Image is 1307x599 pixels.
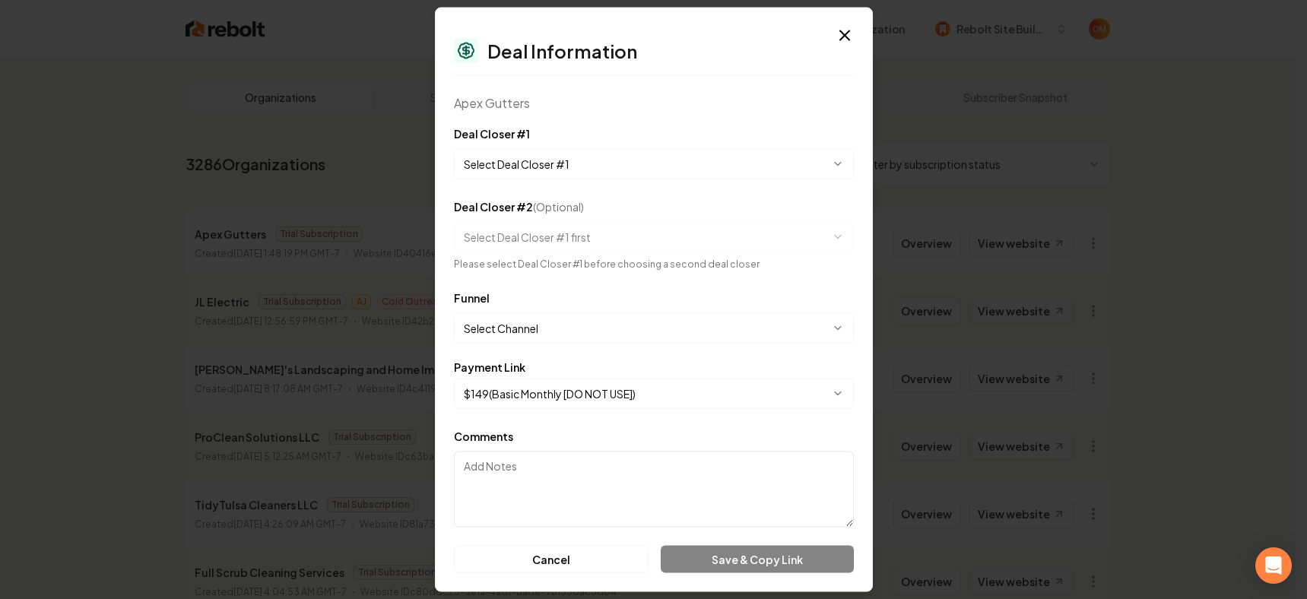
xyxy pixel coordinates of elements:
[487,42,637,60] h2: Deal Information
[454,127,530,141] label: Deal Closer #1
[454,291,490,305] label: Funnel
[454,546,649,573] button: Cancel
[454,200,584,214] label: Deal Closer #2
[454,94,854,113] div: Apex Gutters
[454,362,525,372] label: Payment Link
[454,258,854,271] div: Please select Deal Closer #1 before choosing a second deal closer
[533,200,584,214] span: (Optional)
[454,429,513,443] label: Comments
